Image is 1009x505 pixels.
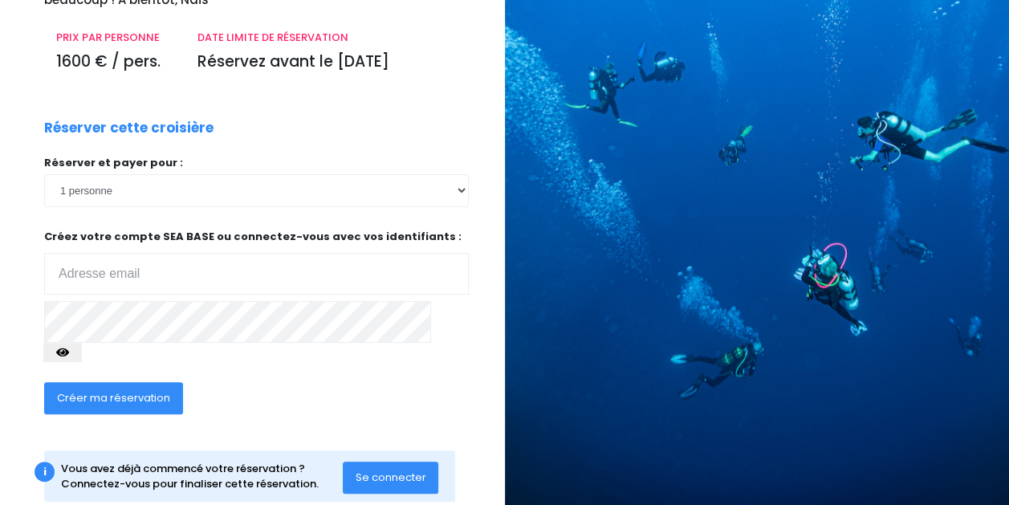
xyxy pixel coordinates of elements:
p: DATE LIMITE DE RÉSERVATION [197,30,456,46]
p: Réserver et payer pour : [44,155,469,171]
span: Créer ma réservation [57,390,170,405]
p: Réserver cette croisière [44,118,214,139]
p: Réservez avant le [DATE] [197,51,456,74]
div: Vous avez déjà commencé votre réservation ? Connectez-vous pour finaliser cette réservation. [61,461,343,492]
a: Se connecter [343,470,439,483]
span: Se connecter [356,470,426,485]
p: PRIX PAR PERSONNE [56,30,173,46]
p: Créez votre compte SEA BASE ou connectez-vous avec vos identifiants : [44,229,469,295]
button: Se connecter [343,462,439,494]
p: 1600 € / pers. [56,51,173,74]
input: Adresse email [44,253,469,295]
button: Créer ma réservation [44,382,183,414]
div: i [35,462,55,482]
